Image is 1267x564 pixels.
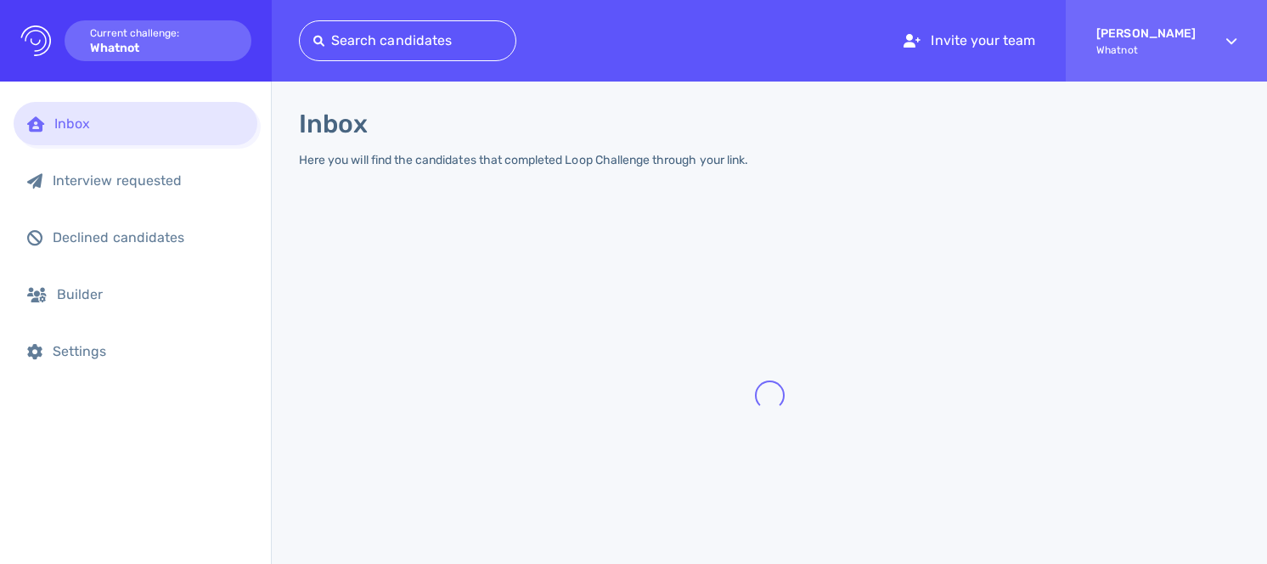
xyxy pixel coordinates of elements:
div: Inbox [54,116,244,132]
span: Whatnot [1096,44,1196,56]
div: Here you will find the candidates that completed Loop Challenge through your link. [299,153,748,167]
div: Builder [57,286,244,302]
div: Interview requested [53,172,244,189]
div: Settings [53,343,244,359]
strong: [PERSON_NAME] [1096,26,1196,41]
h1: Inbox [299,109,368,139]
div: Declined candidates [53,229,244,245]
